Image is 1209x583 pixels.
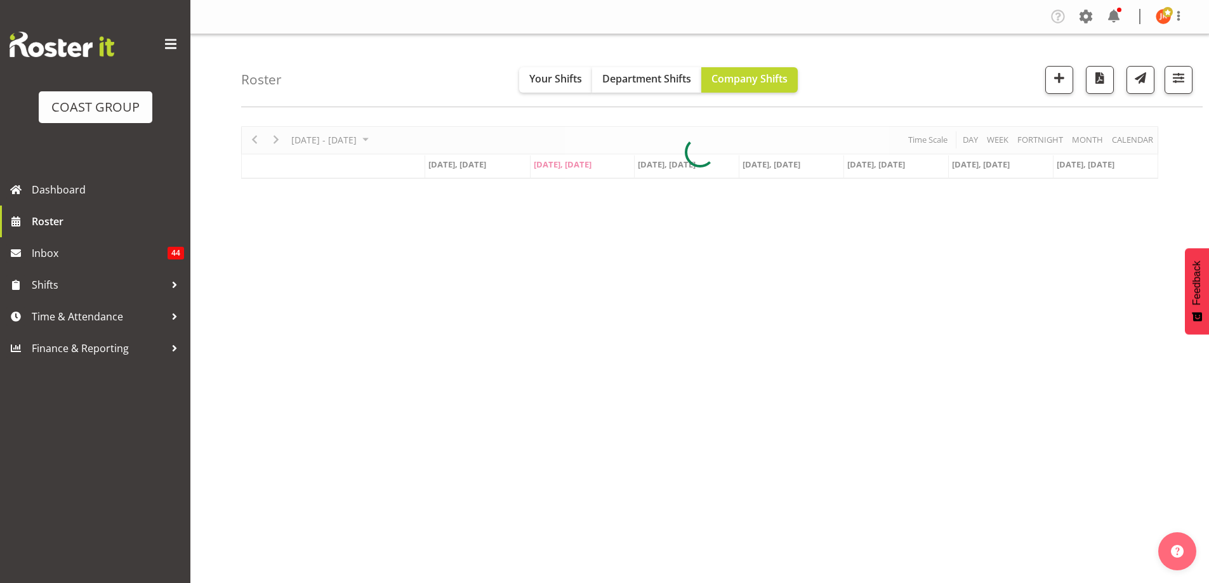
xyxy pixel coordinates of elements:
[1191,261,1203,305] span: Feedback
[32,244,168,263] span: Inbox
[51,98,140,117] div: COAST GROUP
[1045,66,1073,94] button: Add a new shift
[1156,9,1171,24] img: joe-kalantakusuwan-kalantakusuwan8781.jpg
[241,72,282,87] h4: Roster
[1126,66,1154,94] button: Send a list of all shifts for the selected filtered period to all rostered employees.
[32,275,165,294] span: Shifts
[1185,248,1209,334] button: Feedback - Show survey
[592,67,701,93] button: Department Shifts
[529,72,582,86] span: Your Shifts
[711,72,788,86] span: Company Shifts
[602,72,691,86] span: Department Shifts
[701,67,798,93] button: Company Shifts
[32,307,165,326] span: Time & Attendance
[519,67,592,93] button: Your Shifts
[1086,66,1114,94] button: Download a PDF of the roster according to the set date range.
[32,339,165,358] span: Finance & Reporting
[1171,545,1184,558] img: help-xxl-2.png
[10,32,114,57] img: Rosterit website logo
[168,247,184,259] span: 44
[32,180,184,199] span: Dashboard
[32,212,184,231] span: Roster
[1165,66,1192,94] button: Filter Shifts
